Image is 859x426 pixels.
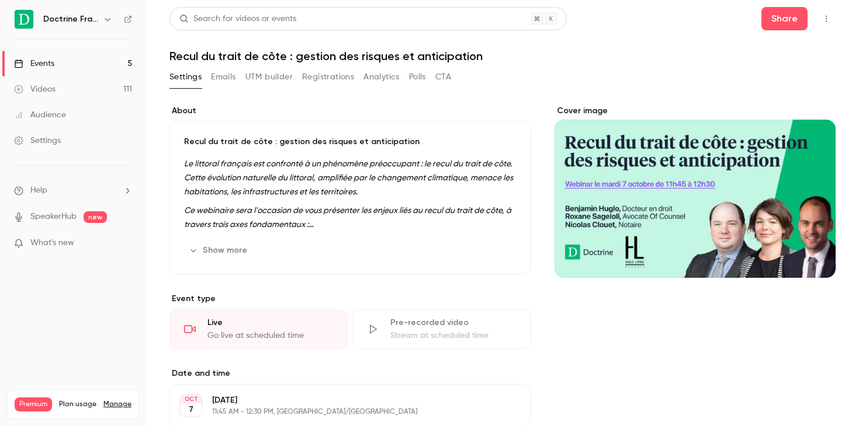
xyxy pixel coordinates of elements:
button: Settings [169,68,202,86]
button: Polls [409,68,426,86]
div: Events [14,58,54,69]
div: OCT [181,395,202,403]
button: CTA [435,68,451,86]
em: Le littoral français est confronté à un phénomène préoccupant : le recul du trait de côte. Cette ... [184,160,513,196]
img: Doctrine France [15,10,33,29]
span: What's new [30,237,74,249]
label: Date and time [169,368,531,379]
div: Search for videos or events [179,13,296,25]
h1: Recul du trait de côte : gestion des risques et anticipation [169,49,836,63]
div: Stream at scheduled time [390,330,516,341]
a: SpeakerHub [30,211,77,223]
div: LiveGo live at scheduled time [169,309,348,349]
div: Settings [14,135,61,146]
button: Registrations [302,68,354,86]
div: Audience [14,109,66,121]
span: Plan usage [59,400,96,409]
button: Share [761,7,808,30]
label: Cover image [555,105,836,117]
button: Analytics [363,68,400,86]
div: Pre-recorded videoStream at scheduled time [352,309,531,349]
em: Ce webinaire sera l'occasion de vous présenter les enjeux liés au recul du trait de côte, à trave... [184,207,511,229]
div: Videos [14,83,56,95]
p: Event type [169,293,531,305]
span: Premium [15,397,52,411]
iframe: Noticeable Trigger [118,238,132,249]
button: Show more [184,241,254,260]
span: new [84,211,107,223]
a: Manage [103,400,131,409]
p: 7 [189,404,193,415]
div: Pre-recorded video [390,317,516,329]
section: Cover image [555,105,836,278]
div: Live [207,317,333,329]
p: [DATE] [212,394,469,406]
button: Emails [211,68,235,86]
button: UTM builder [245,68,293,86]
div: Go live at scheduled time [207,330,333,341]
li: help-dropdown-opener [14,184,132,197]
span: Help [30,184,47,197]
h6: Doctrine France [43,13,98,25]
p: Recul du trait de côte : gestion des risques et anticipation [184,136,517,148]
p: 11:45 AM - 12:30 PM, [GEOGRAPHIC_DATA]/[GEOGRAPHIC_DATA] [212,407,469,417]
label: About [169,105,531,117]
